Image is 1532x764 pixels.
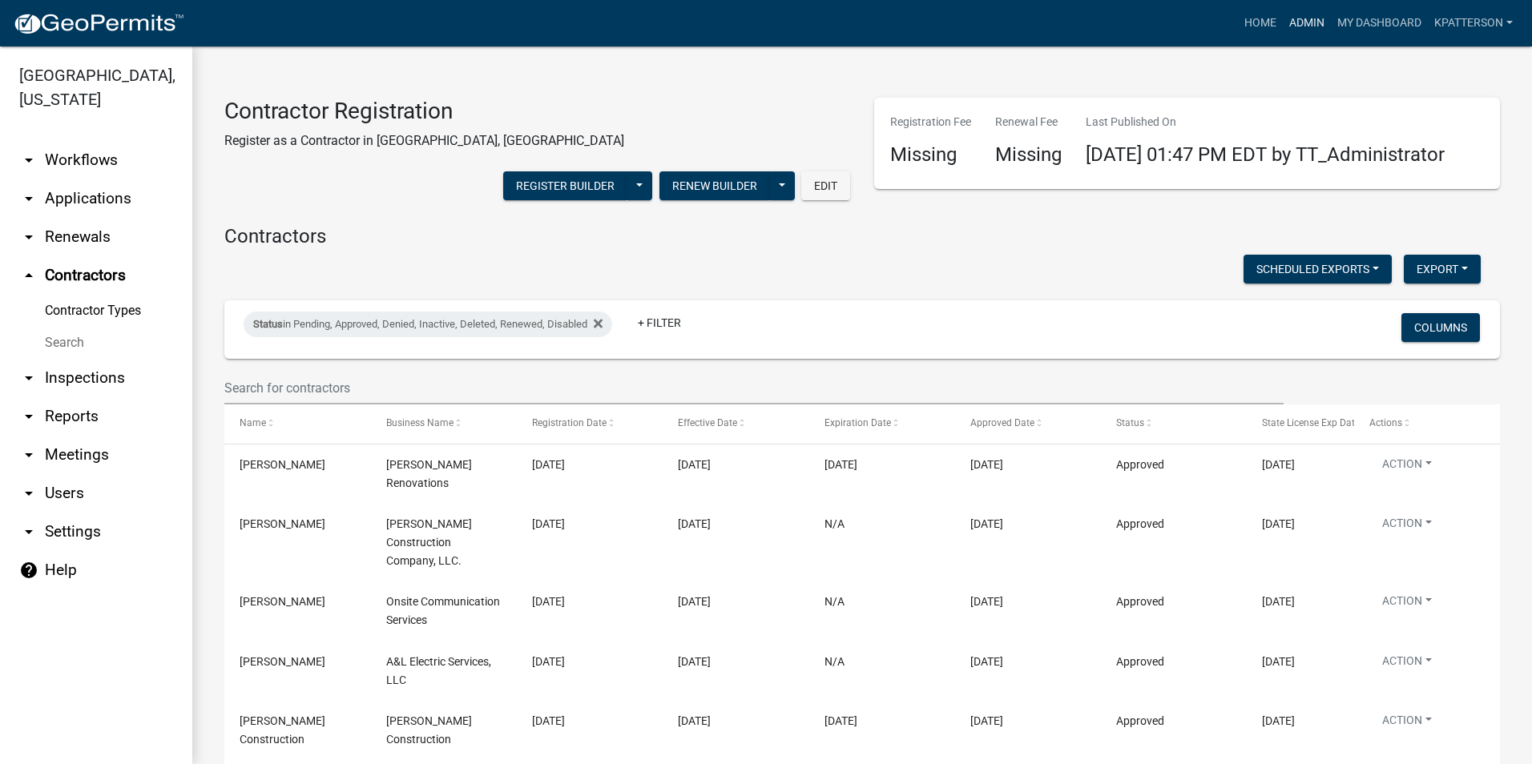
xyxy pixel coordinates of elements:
span: Eric Cowart [240,655,325,668]
div: in Pending, Approved, Denied, Inactive, Deleted, Renewed, Disabled [244,312,612,337]
span: N/A [824,595,845,608]
datatable-header-cell: Actions [1354,404,1500,443]
span: Onsite Communication Services [386,595,500,626]
p: Last Published On [1086,114,1445,131]
span: 06/30/2026 [1262,595,1295,608]
span: 08/11/2025 [970,714,1003,727]
span: Approved [1116,595,1164,608]
span: 09/03/2025 [532,458,565,471]
span: Expiration Date [824,417,891,428]
button: Register Builder [503,171,627,200]
button: Action [1369,653,1445,676]
datatable-header-cell: Status [1101,404,1247,443]
button: Export [1404,255,1481,283]
button: Renew Builder [659,171,770,200]
span: 09/09/2025 [970,595,1003,608]
button: Action [1369,515,1445,538]
a: My Dashboard [1331,8,1428,38]
datatable-header-cell: Effective Date [663,404,808,443]
datatable-header-cell: Expiration Date [808,404,954,443]
h3: Contractor Registration [224,98,624,125]
span: Approved Date [970,417,1034,428]
span: Status [253,318,283,330]
span: Actions [1369,417,1402,428]
span: 09/04/2025 [678,458,711,471]
span: Cooley Construction Company, LLC. [386,517,472,567]
i: help [19,561,38,580]
datatable-header-cell: Business Name [370,404,516,443]
span: [DATE] 01:47 PM EDT by TT_Administrator [1086,143,1445,166]
span: 08/18/2025 [970,655,1003,668]
span: 08/25/2025 [532,595,565,608]
button: Edit [801,171,850,200]
datatable-header-cell: Name [224,404,370,443]
span: 12/31/2025 [1262,714,1295,727]
span: 12/31/2025 [1262,655,1295,668]
datatable-header-cell: Registration Date [517,404,663,443]
a: Admin [1283,8,1331,38]
span: 06/30/2026 [1262,517,1295,530]
span: State License Exp Date [1262,417,1360,428]
span: 12/31/2025 [824,458,857,471]
span: 08/26/2025 [970,517,1003,530]
span: 12/31/2025 [824,714,857,727]
span: 09/04/2025 [970,458,1003,471]
i: arrow_drop_up [19,266,38,285]
a: Home [1238,8,1283,38]
span: 08/26/2025 [678,517,711,530]
span: Keeble Construction [386,714,472,746]
i: arrow_drop_down [19,189,38,208]
span: A&L Electric Services, LLC [386,655,491,686]
button: Action [1369,456,1445,479]
datatable-header-cell: Approved Date [955,404,1101,443]
span: Registration Date [532,417,607,428]
p: Renewal Fee [995,114,1062,131]
span: Approved [1116,655,1164,668]
span: Keeble Construction [240,714,325,746]
button: Action [1369,593,1445,616]
span: 08/14/2025 [532,655,565,668]
button: Columns [1401,313,1480,342]
datatable-header-cell: State License Exp Date [1247,404,1353,443]
span: Dewayne Ivey [240,458,325,471]
button: Action [1369,712,1445,735]
h4: Contractors [224,225,1500,248]
button: Scheduled Exports [1244,255,1392,283]
span: Effective Date [678,417,737,428]
span: Joseph Cooley [240,517,325,530]
i: arrow_drop_down [19,227,38,247]
span: N/A [824,517,845,530]
span: Ben Hill Renovations [386,458,472,489]
span: Approved [1116,517,1164,530]
a: + Filter [625,308,694,337]
span: Status [1116,417,1144,428]
span: Name [240,417,266,428]
span: 06/30/2026 [1262,458,1295,471]
i: arrow_drop_down [19,522,38,541]
span: Approved [1116,458,1164,471]
span: Kyle Galloway [240,595,325,608]
i: arrow_drop_down [19,151,38,170]
i: arrow_drop_down [19,445,38,464]
span: 08/26/2025 [532,517,565,530]
h4: Missing [995,143,1062,167]
span: Approved [1116,714,1164,727]
i: arrow_drop_down [19,368,38,388]
p: Register as a Contractor in [GEOGRAPHIC_DATA], [GEOGRAPHIC_DATA] [224,131,624,151]
input: Search for contractors [224,372,1284,404]
span: 08/18/2025 [678,655,711,668]
h4: Missing [890,143,971,167]
p: Registration Fee [890,114,971,131]
span: 08/11/2025 [532,714,565,727]
a: KPATTERSON [1428,8,1519,38]
span: 09/09/2025 [678,595,711,608]
i: arrow_drop_down [19,407,38,426]
i: arrow_drop_down [19,484,38,503]
span: N/A [824,655,845,668]
span: Business Name [386,417,454,428]
span: 08/11/2025 [678,714,711,727]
